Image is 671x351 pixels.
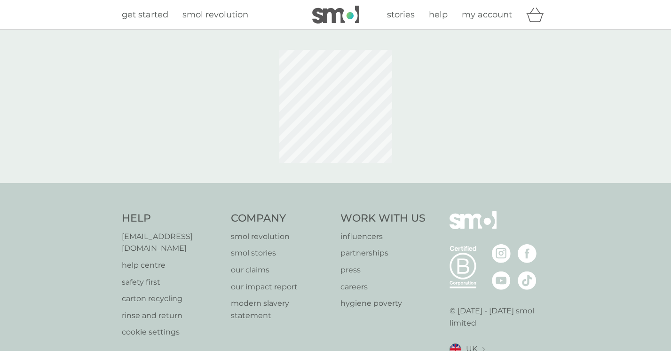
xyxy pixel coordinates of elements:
h4: Help [122,211,222,226]
a: rinse and return [122,310,222,322]
a: smol revolution [231,231,331,243]
a: smol stories [231,247,331,259]
span: help [429,9,448,20]
h4: Company [231,211,331,226]
a: [EMAIL_ADDRESS][DOMAIN_NAME] [122,231,222,255]
span: smol revolution [182,9,248,20]
a: our impact report [231,281,331,293]
a: stories [387,8,415,22]
a: help centre [122,259,222,271]
a: help [429,8,448,22]
a: modern slavery statement [231,297,331,321]
img: visit the smol Tiktok page [518,271,537,290]
div: basket [526,5,550,24]
span: get started [122,9,168,20]
a: our claims [231,264,331,276]
img: visit the smol Facebook page [518,244,537,263]
span: my account [462,9,512,20]
a: my account [462,8,512,22]
a: safety first [122,276,222,288]
img: smol [312,6,359,24]
img: visit the smol Instagram page [492,244,511,263]
img: visit the smol Youtube page [492,271,511,290]
a: smol revolution [182,8,248,22]
a: hygiene poverty [340,297,426,310]
a: partnerships [340,247,426,259]
a: influencers [340,231,426,243]
a: careers [340,281,426,293]
h4: Work With Us [340,211,426,226]
a: carton recycling [122,293,222,305]
a: press [340,264,426,276]
a: get started [122,8,168,22]
p: © [DATE] - [DATE] smol limited [450,305,550,329]
a: cookie settings [122,326,222,338]
img: smol [450,211,497,243]
span: stories [387,9,415,20]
